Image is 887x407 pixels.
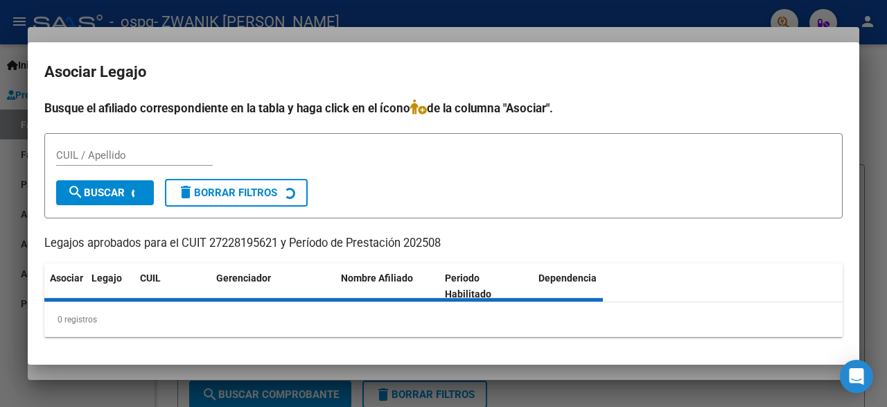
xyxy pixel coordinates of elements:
[86,263,134,309] datatable-header-cell: Legajo
[44,235,843,252] p: Legajos aprobados para el CUIT 27228195621 y Período de Prestación 202508
[177,187,277,199] span: Borrar Filtros
[445,272,491,300] span: Periodo Habilitado
[91,272,122,284] span: Legajo
[533,263,637,309] datatable-header-cell: Dependencia
[439,263,533,309] datatable-header-cell: Periodo Habilitado
[341,272,413,284] span: Nombre Afiliado
[44,59,843,85] h2: Asociar Legajo
[165,179,308,207] button: Borrar Filtros
[50,272,83,284] span: Asociar
[67,187,125,199] span: Buscar
[56,180,154,205] button: Buscar
[44,263,86,309] datatable-header-cell: Asociar
[44,302,843,337] div: 0 registros
[335,263,439,309] datatable-header-cell: Nombre Afiliado
[140,272,161,284] span: CUIL
[134,263,211,309] datatable-header-cell: CUIL
[177,184,194,200] mat-icon: delete
[538,272,597,284] span: Dependencia
[216,272,271,284] span: Gerenciador
[211,263,335,309] datatable-header-cell: Gerenciador
[67,184,84,200] mat-icon: search
[44,99,843,117] h4: Busque el afiliado correspondiente en la tabla y haga click en el ícono de la columna "Asociar".
[840,360,873,393] div: Open Intercom Messenger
